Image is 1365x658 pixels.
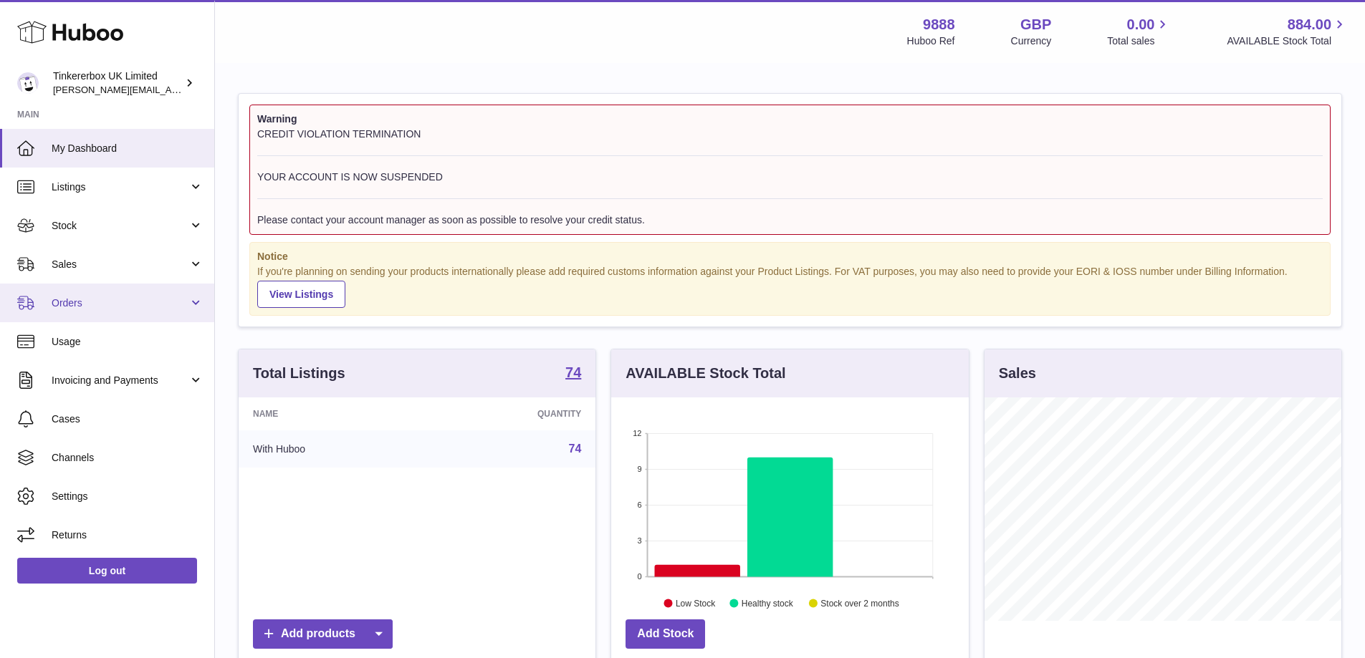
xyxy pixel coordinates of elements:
[52,490,203,503] span: Settings
[52,258,188,271] span: Sales
[638,465,642,473] text: 9
[52,412,203,426] span: Cases
[52,335,203,349] span: Usage
[676,599,716,609] text: Low Stock
[257,112,1323,126] strong: Warning
[626,364,785,383] h3: AVAILABLE Stock Total
[821,599,899,609] text: Stock over 2 months
[638,572,642,581] text: 0
[633,429,642,437] text: 12
[923,15,955,34] strong: 9888
[52,180,188,194] span: Listings
[52,451,203,465] span: Channels
[565,365,581,382] a: 74
[52,142,203,155] span: My Dashboard
[1107,15,1171,48] a: 0.00 Total sales
[1288,15,1331,34] span: 884.00
[626,619,705,649] a: Add Stock
[53,84,364,95] span: [PERSON_NAME][EMAIL_ADDRESS][PERSON_NAME][DOMAIN_NAME]
[239,397,427,430] th: Name
[52,296,188,310] span: Orders
[52,528,203,542] span: Returns
[17,72,39,94] img: stephen.chan@tinkererbox.co.uk
[638,536,642,545] text: 3
[742,599,794,609] text: Healthy stock
[253,619,393,649] a: Add products
[257,127,1323,227] div: CREDIT VIOLATION TERMINATION YOUR ACCOUNT IS NOW SUSPENDED Please contact your account manager as...
[907,34,955,48] div: Huboo Ref
[1011,34,1052,48] div: Currency
[565,365,581,379] strong: 74
[427,397,595,430] th: Quantity
[999,364,1036,383] h3: Sales
[1127,15,1155,34] span: 0.00
[1107,34,1171,48] span: Total sales
[17,558,197,584] a: Log out
[52,374,188,387] span: Invoicing and Payments
[1020,15,1051,34] strong: GBP
[253,364,345,383] h3: Total Listings
[1227,34,1348,48] span: AVAILABLE Stock Total
[257,265,1323,308] div: If you're planning on sending your products internationally please add required customs informati...
[53,69,182,97] div: Tinkererbox UK Limited
[638,500,642,509] text: 6
[569,442,582,455] a: 74
[1227,15,1348,48] a: 884.00 AVAILABLE Stock Total
[239,430,427,468] td: With Huboo
[257,250,1323,263] strong: Notice
[52,219,188,233] span: Stock
[257,281,345,308] a: View Listings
